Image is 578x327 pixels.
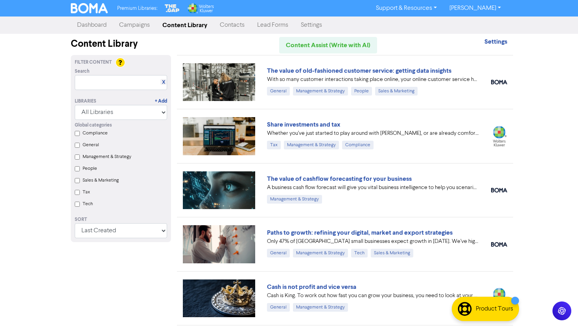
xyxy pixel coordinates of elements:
[75,68,90,75] span: Search
[267,283,356,291] a: Cash is not profit and vice versa
[117,6,157,11] span: Premium Libraries:
[267,195,322,204] div: Management & Strategy
[83,130,108,137] label: Compliance
[267,129,479,138] div: Whether you’ve just started to play around with Sharesies, or are already comfortably managing yo...
[491,80,507,85] img: boma
[71,37,171,51] div: Content Library
[83,141,99,149] label: General
[351,249,368,257] div: Tech
[295,17,328,33] a: Settings
[375,87,418,96] div: Sales & Marketing
[214,17,251,33] a: Contacts
[371,249,413,257] div: Sales & Marketing
[284,141,339,149] div: Management & Strategy
[370,2,443,15] a: Support & Resources
[164,3,181,13] img: The Gap
[75,59,167,66] div: Filter Content
[539,289,578,327] iframe: Chat Widget
[267,229,453,237] a: Paths to growth: refining your digital, market and export strategies
[484,39,507,45] a: Settings
[83,189,90,196] label: Tax
[293,303,348,312] div: Management & Strategy
[267,303,290,312] div: General
[187,3,214,13] img: Wolters Kluwer
[83,165,97,172] label: People
[267,121,341,129] a: Share investments and tax
[267,184,479,192] div: A business cash flow forecast will give you vital business intelligence to help you scenario-plan...
[267,67,451,75] a: The value of old-fashioned customer service: getting data insights
[267,141,281,149] div: Tax
[293,249,348,257] div: Management & Strategy
[351,87,372,96] div: People
[267,237,479,246] div: Only 47% of New Zealand small businesses expect growth in 2025. We’ve highlighted four key ways y...
[491,288,507,309] img: wolterskluwer
[484,38,507,46] strong: Settings
[71,3,108,13] img: BOMA Logo
[156,17,214,33] a: Content Library
[267,87,290,96] div: General
[75,122,167,129] div: Global categories
[342,141,374,149] div: Compliance
[443,2,507,15] a: [PERSON_NAME]
[155,98,167,105] a: + Add
[293,87,348,96] div: Management & Strategy
[113,17,156,33] a: Campaigns
[267,249,290,257] div: General
[75,98,96,105] div: Libraries
[267,75,479,84] div: With so many customer interactions taking place online, your online customer service has to be fi...
[491,126,507,147] img: wolters_kluwer
[267,292,479,300] div: Cash is King. To work out how fast you can grow your business, you need to look at your projected...
[491,188,507,193] img: boma_accounting
[83,153,131,160] label: Management & Strategy
[71,17,113,33] a: Dashboard
[267,175,412,183] a: The value of cashflow forecasting for your business
[83,177,119,184] label: Sales & Marketing
[251,17,295,33] a: Lead Forms
[162,79,165,85] a: X
[279,37,377,53] a: Content Assist (Write with AI)
[75,216,167,223] div: Sort
[491,242,507,247] img: boma
[83,200,93,208] label: Tech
